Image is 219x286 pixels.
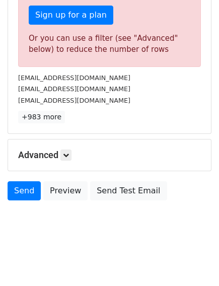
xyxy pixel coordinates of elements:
[18,150,201,161] h5: Advanced
[90,181,167,200] a: Send Test Email
[18,97,130,104] small: [EMAIL_ADDRESS][DOMAIN_NAME]
[29,6,113,25] a: Sign up for a plan
[8,181,41,200] a: Send
[43,181,88,200] a: Preview
[29,33,190,55] div: Or you can use a filter (see "Advanced" below) to reduce the number of rows
[18,85,130,93] small: [EMAIL_ADDRESS][DOMAIN_NAME]
[18,74,130,82] small: [EMAIL_ADDRESS][DOMAIN_NAME]
[18,111,65,123] a: +983 more
[169,238,219,286] iframe: Chat Widget
[169,238,219,286] div: أداة الدردشة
